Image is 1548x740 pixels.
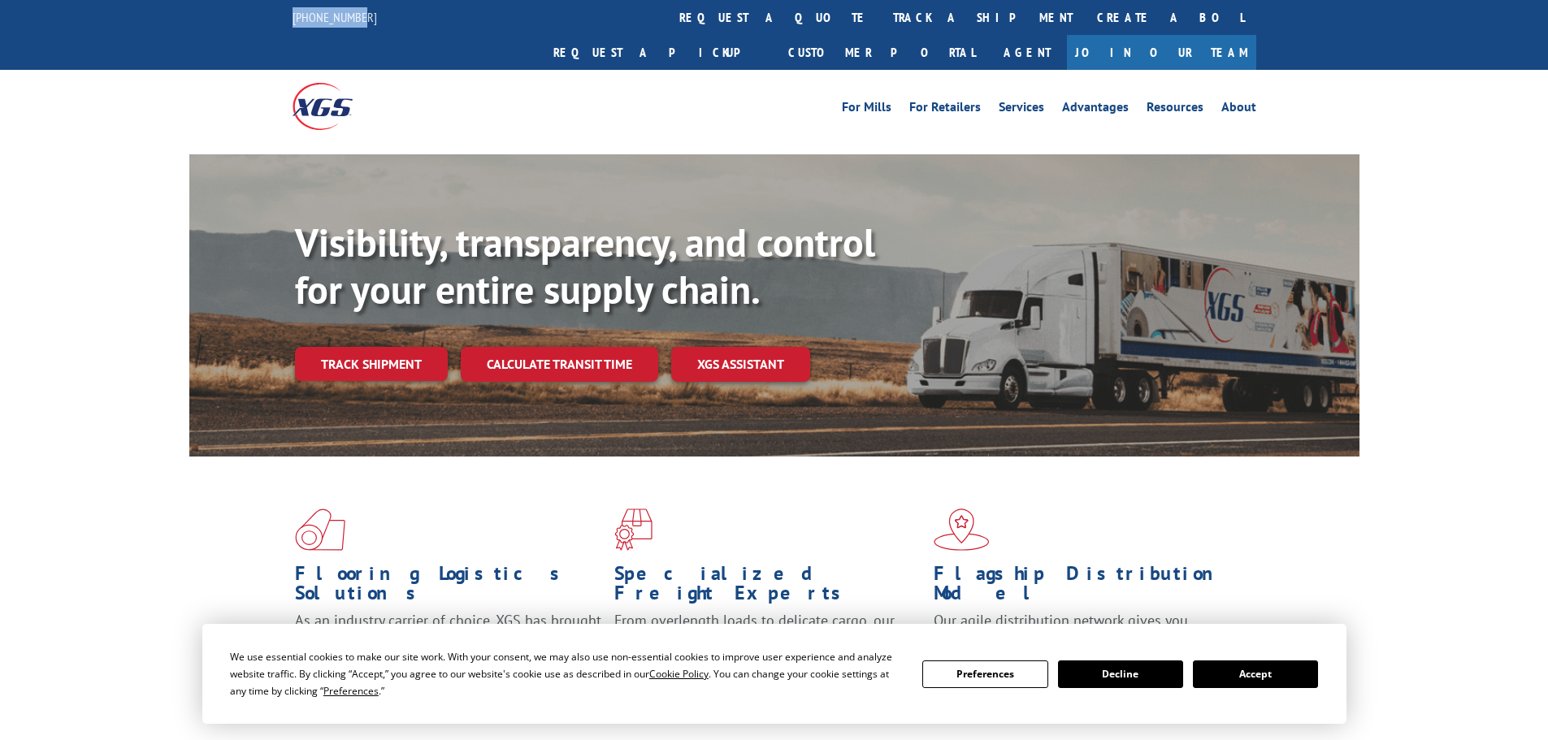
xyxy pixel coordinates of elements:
[909,101,981,119] a: For Retailers
[671,347,810,382] a: XGS ASSISTANT
[1058,660,1183,688] button: Decline
[614,611,921,683] p: From overlength loads to delicate cargo, our experienced staff knows the best way to move your fr...
[614,508,653,551] img: xgs-icon-focused-on-flooring-red
[295,508,345,551] img: xgs-icon-total-supply-chain-intelligence-red
[934,508,990,551] img: xgs-icon-flagship-distribution-model-red
[987,35,1067,70] a: Agent
[295,611,601,669] span: As an industry carrier of choice, XGS has brought innovation and dedication to flooring logistics...
[293,9,377,25] a: [PHONE_NUMBER]
[922,660,1047,688] button: Preferences
[323,684,379,698] span: Preferences
[295,564,602,611] h1: Flooring Logistics Solutions
[202,624,1346,724] div: Cookie Consent Prompt
[776,35,987,70] a: Customer Portal
[1221,101,1256,119] a: About
[230,648,903,699] div: We use essential cookies to make our site work. With your consent, we may also use non-essential ...
[649,667,709,681] span: Cookie Policy
[1147,101,1203,119] a: Resources
[295,347,448,381] a: Track shipment
[614,564,921,611] h1: Specialized Freight Experts
[934,564,1241,611] h1: Flagship Distribution Model
[934,611,1233,649] span: Our agile distribution network gives you nationwide inventory management on demand.
[842,101,891,119] a: For Mills
[295,217,875,314] b: Visibility, transparency, and control for your entire supply chain.
[999,101,1044,119] a: Services
[541,35,776,70] a: Request a pickup
[461,347,658,382] a: Calculate transit time
[1193,660,1318,688] button: Accept
[1067,35,1256,70] a: Join Our Team
[1062,101,1129,119] a: Advantages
